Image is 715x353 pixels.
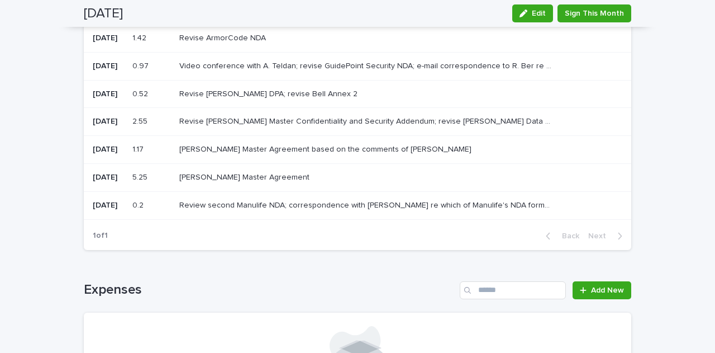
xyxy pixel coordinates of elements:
p: 2.55 [132,115,150,126]
button: Sign This Month [557,4,631,22]
p: Revise [PERSON_NAME] DPA; revise Bell Annex 2 [179,87,360,99]
p: Revise ArmorCode NDA [179,31,268,43]
p: Review second Manulife NDA; correspondence with J. Graham re which of Manulife's NDA forms is mor... [179,199,554,210]
input: Search [460,281,566,299]
p: 1 of 1 [84,222,117,250]
p: [DATE] [93,90,123,99]
tr: [DATE]5.255.25 [PERSON_NAME] Master Agreement[PERSON_NAME] Master Agreement [84,163,631,191]
p: 0.97 [132,59,151,71]
p: [DATE] [93,117,123,126]
span: Add New [591,286,624,294]
span: Back [555,232,579,240]
button: Back [537,231,584,241]
tr: [DATE]1.171.17 [PERSON_NAME] Master Agreement based on the comments of [PERSON_NAME][PERSON_NAME]... [84,136,631,164]
tr: [DATE]2.552.55 Revise [PERSON_NAME] Master Confidentiality and Security Addendum; revise [PERSON_... [84,108,631,136]
p: [DATE] [93,34,123,43]
p: 5.25 [132,171,150,182]
p: [DATE] [93,145,123,154]
h1: Expenses [84,282,455,298]
button: Next [584,231,631,241]
a: Add New [573,281,631,299]
p: 0.2 [132,199,146,210]
span: Next [588,232,613,240]
tr: [DATE]1.421.42 Revise ArmorCode NDARevise ArmorCode NDA [84,24,631,52]
p: Video conference with A. Teldan; revise GuidePoint Security NDA; e-mail correspondence to R. Ber ... [179,59,554,71]
p: Revise Edward Jones Master Confidentiality and Security Addendum; revise Parker Data Processing A... [179,115,554,126]
button: Edit [512,4,553,22]
p: [DATE] [93,201,123,210]
span: Edit [532,10,546,17]
p: 1.42 [132,31,149,43]
tr: [DATE]0.20.2 Review second Manulife NDA; correspondence with [PERSON_NAME] re which of Manulife's... [84,191,631,219]
p: [DATE] [93,62,123,71]
p: 1.17 [132,143,146,154]
span: Sign This Month [565,8,624,19]
p: [PERSON_NAME] Master Agreement [179,171,312,182]
p: [PERSON_NAME] Master Agreement based on the comments of [PERSON_NAME] [179,143,474,154]
p: 0.52 [132,87,150,99]
tr: [DATE]0.970.97 Video conference with A. Teldan; revise GuidePoint Security NDA; e-mail correspond... [84,52,631,80]
h2: [DATE] [84,6,123,22]
p: [DATE] [93,173,123,182]
tr: [DATE]0.520.52 Revise [PERSON_NAME] DPA; revise Bell Annex 2Revise [PERSON_NAME] DPA; revise Bell... [84,80,631,108]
